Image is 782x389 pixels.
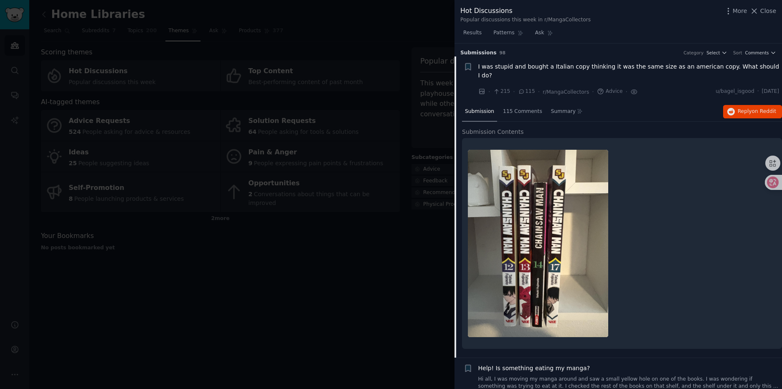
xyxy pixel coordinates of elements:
span: on Reddit [752,108,776,114]
button: Comments [745,50,776,56]
span: Comments [745,50,769,56]
span: More [733,7,747,15]
a: I was stupid and bought a Italian copy thinking it was the same size as an american copy. What sh... [478,62,779,80]
div: Category [683,50,703,56]
a: Results [460,26,485,44]
span: Patterns [493,29,514,37]
span: Summary [551,108,576,115]
span: 115 Comments [503,108,542,115]
div: Hot Discussions [460,6,591,16]
span: Close [760,7,776,15]
span: Advice [597,88,623,95]
span: · [488,87,490,96]
span: 115 [518,88,535,95]
span: Reply [738,108,776,115]
span: · [592,87,594,96]
span: Ask [535,29,544,37]
span: Submission Contents [462,128,524,136]
a: Patterns [490,26,526,44]
button: Select [706,50,727,56]
span: · [626,87,627,96]
div: Sort [733,50,742,56]
span: 215 [493,88,510,95]
button: Close [750,7,776,15]
span: Submission s [460,49,497,57]
button: More [724,7,747,15]
span: r/MangaCollectors [543,89,589,95]
a: Ask [532,26,556,44]
button: Replyon Reddit [723,105,782,118]
span: 98 [500,50,506,55]
img: I was stupid and bought a Italian copy thinking it was the same size as an american copy. What sh... [468,150,608,337]
a: Help! Is something eating my manga? [478,364,590,373]
span: Results [463,29,482,37]
span: · [513,87,515,96]
span: · [757,88,759,95]
span: u/bagel_isgood [716,88,754,95]
span: Select [706,50,720,56]
span: Submission [465,108,494,115]
div: Popular discussions this week in r/MangaCollectors [460,16,591,24]
span: · [538,87,540,96]
span: [DATE] [762,88,779,95]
